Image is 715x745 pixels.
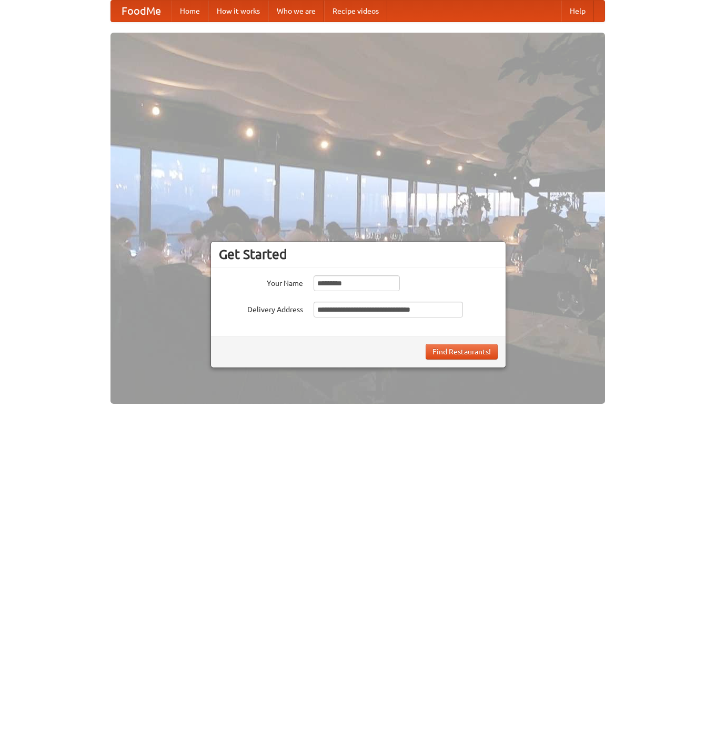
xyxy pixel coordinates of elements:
a: Who we are [268,1,324,22]
button: Find Restaurants! [426,344,498,360]
a: How it works [208,1,268,22]
h3: Get Started [219,246,498,262]
a: Help [561,1,594,22]
a: Recipe videos [324,1,387,22]
label: Delivery Address [219,302,303,315]
label: Your Name [219,275,303,289]
a: Home [172,1,208,22]
a: FoodMe [111,1,172,22]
